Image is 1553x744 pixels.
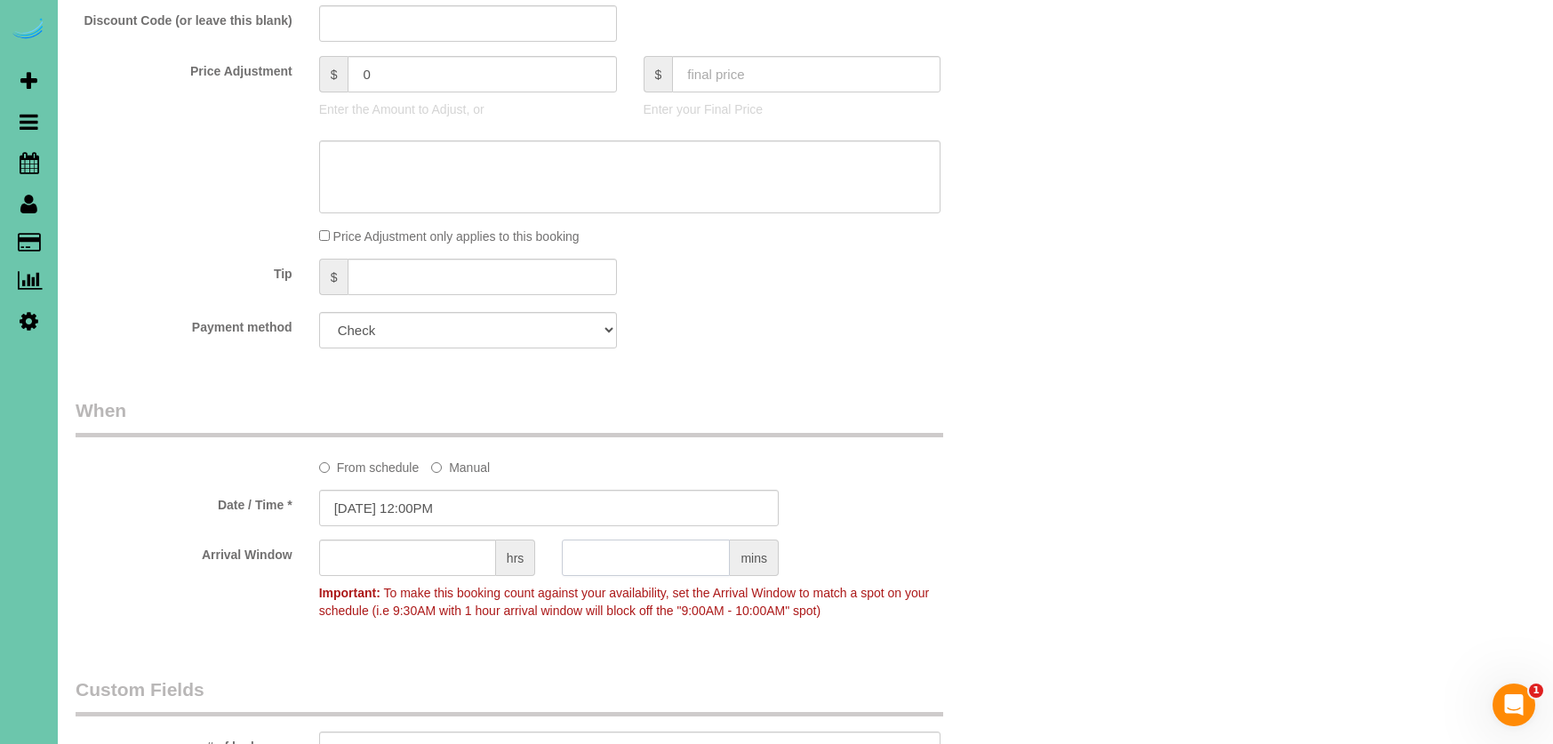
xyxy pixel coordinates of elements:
label: Discount Code (or leave this blank) [62,5,306,29]
span: $ [319,259,348,295]
input: From schedule [319,462,330,473]
input: Manual [431,462,442,473]
span: hrs [496,540,535,576]
input: final price [672,56,941,92]
p: Enter your Final Price [644,100,941,118]
label: Tip [62,259,306,283]
label: Price Adjustment [62,56,306,80]
label: Date / Time * [62,490,306,514]
span: $ [319,56,348,92]
img: Automaid Logo [11,18,46,43]
span: mins [730,540,779,576]
span: To make this booking count against your availability, set the Arrival Window to match a spot on y... [319,586,930,618]
label: Manual [431,452,490,476]
legend: When [76,397,943,437]
label: From schedule [319,452,420,476]
label: Payment method [62,312,306,336]
legend: Custom Fields [76,676,943,716]
span: $ [644,56,673,92]
input: MM/DD/YYYY HH:MM [319,490,779,526]
strong: Important: [319,586,380,600]
span: 1 [1529,684,1543,698]
label: Arrival Window [62,540,306,564]
span: Price Adjustment only applies to this booking [333,229,580,244]
iframe: Intercom live chat [1493,684,1535,726]
p: Enter the Amount to Adjust, or [319,100,617,118]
